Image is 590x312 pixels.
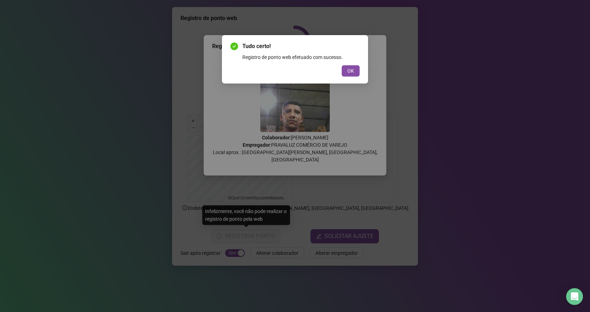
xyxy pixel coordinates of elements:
[342,65,360,77] button: OK
[230,42,238,50] span: check-circle
[566,288,583,305] div: Open Intercom Messenger
[347,67,354,75] span: OK
[242,53,360,61] div: Registro de ponto web efetuado com sucesso.
[242,42,360,51] span: Tudo certo!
